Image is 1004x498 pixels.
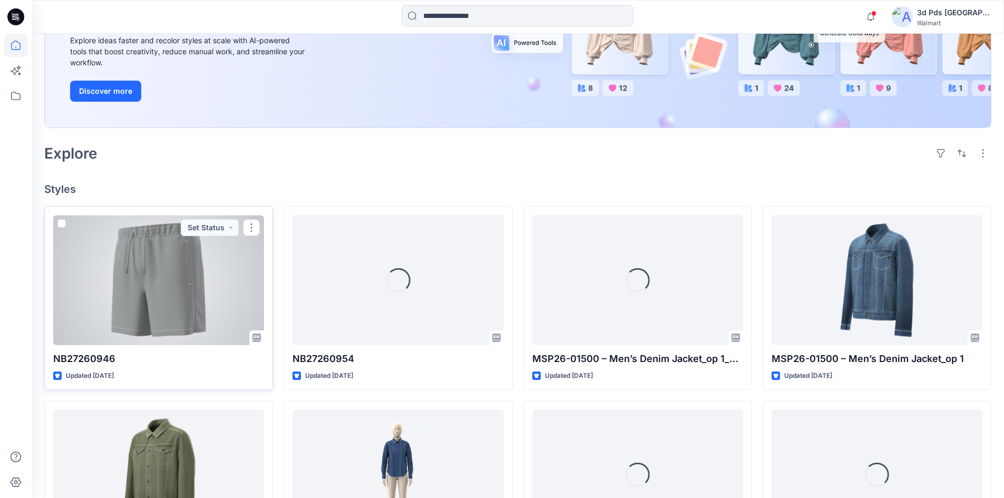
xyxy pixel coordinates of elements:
[53,351,264,366] p: NB27260946
[772,351,982,366] p: MSP26-01500 – Men’s Denim Jacket_op 1
[305,370,353,382] p: Updated [DATE]
[892,6,913,27] img: avatar
[70,35,307,68] div: Explore ideas faster and recolor styles at scale with AI-powered tools that boost creativity, red...
[917,6,991,19] div: 3d Pds [GEOGRAPHIC_DATA]
[70,81,307,102] a: Discover more
[545,370,593,382] p: Updated [DATE]
[70,81,141,102] button: Discover more
[66,370,114,382] p: Updated [DATE]
[532,351,743,366] p: MSP26-01500 – Men’s Denim Jacket_op 1_RECOLOR
[44,183,991,196] h4: Styles
[293,351,503,366] p: NB27260954
[784,370,832,382] p: Updated [DATE]
[53,215,264,345] a: NB27260946
[44,145,98,162] h2: Explore
[917,19,991,27] div: Walmart
[772,215,982,345] a: MSP26-01500 – Men’s Denim Jacket_op 1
